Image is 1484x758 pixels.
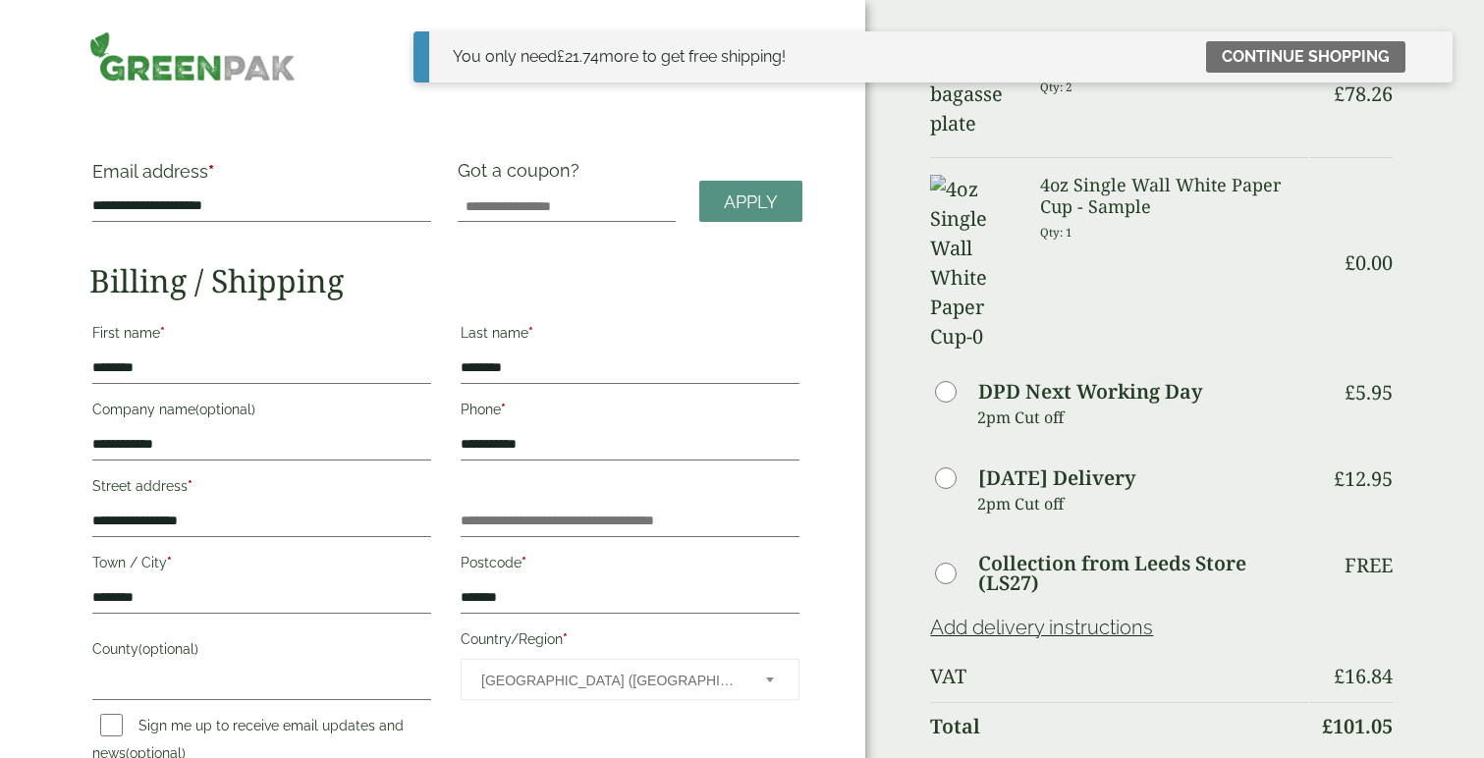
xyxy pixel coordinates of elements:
span: (optional) [138,641,198,657]
label: First name [92,319,431,352]
abbr: required [501,402,506,417]
abbr: required [528,325,533,341]
span: £ [557,47,565,66]
label: Postcode [461,549,799,582]
label: Email address [92,163,431,190]
abbr: required [160,325,165,341]
abbr: required [522,555,526,570]
a: Apply [699,181,802,223]
abbr: required [167,555,172,570]
label: Town / City [92,549,431,582]
label: Phone [461,396,799,429]
label: Country/Region [461,625,799,659]
span: Country/Region [461,659,799,700]
a: Continue shopping [1206,41,1405,73]
label: Last name [461,319,799,352]
span: (optional) [195,402,255,417]
h2: Billing / Shipping [89,262,803,299]
span: United Kingdom (UK) [481,660,740,701]
abbr: required [208,161,214,182]
label: Street address [92,472,431,506]
div: You only need more to get free shipping! [453,45,786,69]
span: 21.74 [557,47,599,66]
span: Apply [724,191,778,213]
label: County [92,635,431,669]
label: Got a coupon? [458,160,587,190]
abbr: required [563,631,568,647]
abbr: required [188,478,192,494]
input: Sign me up to receive email updates and news(optional) [100,714,123,736]
label: Company name [92,396,431,429]
img: GreenPak Supplies [89,31,297,81]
